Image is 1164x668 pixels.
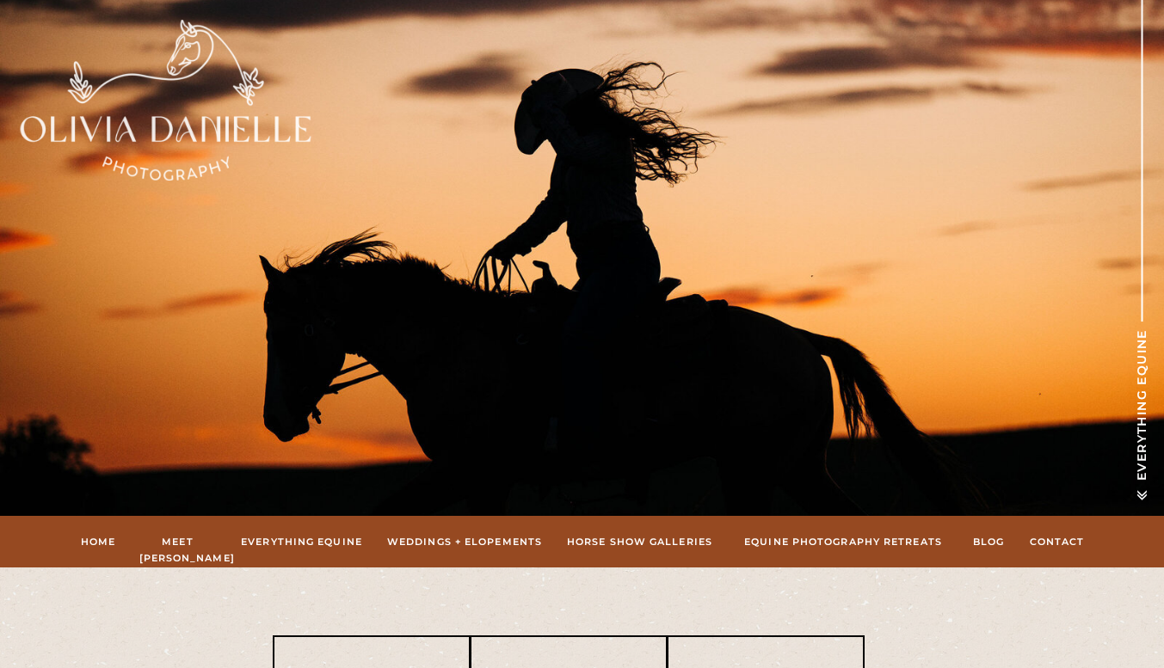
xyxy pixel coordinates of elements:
[1131,322,1151,481] h1: Everything Equine
[139,534,217,549] a: Meet [PERSON_NAME]
[80,534,117,549] a: Home
[1029,534,1086,549] a: Contact
[387,534,543,549] a: Weddings + Elopements
[564,534,716,549] a: hORSE sHOW gALLERIES
[971,534,1007,549] a: Blog
[738,534,949,549] a: Equine Photography Retreats
[239,534,365,549] a: Everything Equine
